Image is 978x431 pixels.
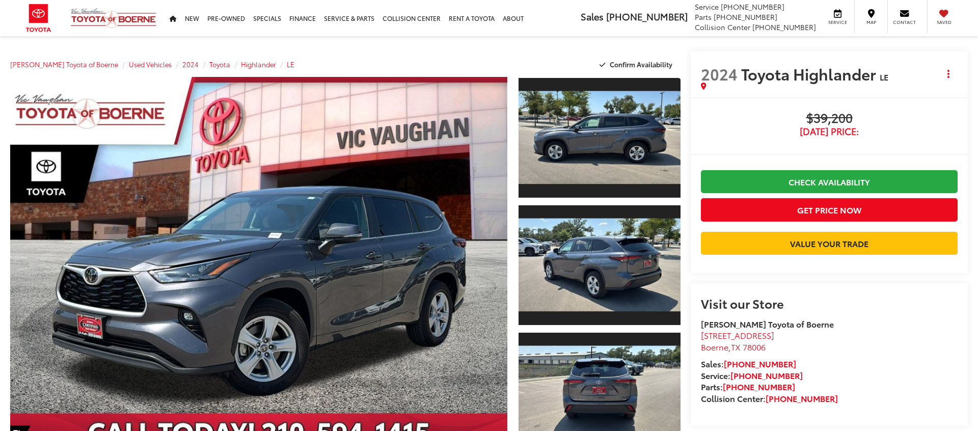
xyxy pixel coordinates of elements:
[287,60,294,69] a: LE
[741,63,880,85] span: Toyota Highlander
[743,341,766,353] span: 78006
[701,381,795,392] strong: Parts:
[701,329,774,353] a: [STREET_ADDRESS] Boerne,TX 78006
[581,10,604,23] span: Sales
[519,77,681,199] a: Expand Photo 1
[241,60,276,69] a: Highlander
[701,170,958,193] a: Check Availability
[70,8,157,29] img: Vic Vaughan Toyota of Boerne
[701,198,958,221] button: Get Price Now
[701,111,958,126] span: $39,200
[695,22,750,32] span: Collision Center
[594,56,681,73] button: Confirm Availability
[519,204,681,326] a: Expand Photo 2
[721,2,784,12] span: [PHONE_NUMBER]
[724,358,796,369] a: [PHONE_NUMBER]
[701,341,728,353] span: Boerne
[517,91,682,184] img: 2024 Toyota Highlander LE
[893,19,916,25] span: Contact
[723,381,795,392] a: [PHONE_NUMBER]
[701,318,834,330] strong: [PERSON_NAME] Toyota of Boerne
[606,10,688,23] span: [PHONE_NUMBER]
[880,71,888,83] span: LE
[695,12,712,22] span: Parts
[182,60,199,69] a: 2024
[933,19,955,25] span: Saved
[701,232,958,255] a: Value Your Trade
[714,12,777,22] span: [PHONE_NUMBER]
[860,19,882,25] span: Map
[766,392,838,404] a: [PHONE_NUMBER]
[752,22,816,32] span: [PHONE_NUMBER]
[701,369,803,381] strong: Service:
[517,219,682,312] img: 2024 Toyota Highlander LE
[701,358,796,369] strong: Sales:
[940,65,958,83] button: Actions
[730,369,803,381] a: [PHONE_NUMBER]
[701,297,958,310] h2: Visit our Store
[701,329,774,341] span: [STREET_ADDRESS]
[947,70,949,78] span: dropdown dots
[701,126,958,137] span: [DATE] Price:
[695,2,719,12] span: Service
[209,60,230,69] a: Toyota
[10,60,118,69] a: [PERSON_NAME] Toyota of Boerne
[701,341,766,353] span: ,
[610,60,672,69] span: Confirm Availability
[701,63,738,85] span: 2024
[129,60,172,69] a: Used Vehicles
[826,19,849,25] span: Service
[731,341,741,353] span: TX
[701,392,838,404] strong: Collision Center:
